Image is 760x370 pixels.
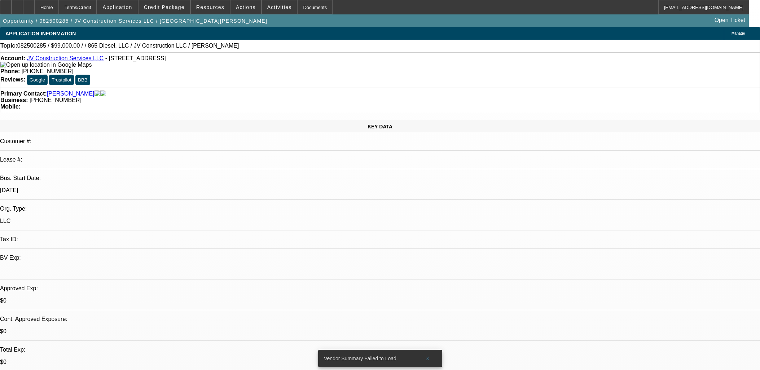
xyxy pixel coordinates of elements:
[30,97,82,103] span: [PHONE_NUMBER]
[191,0,230,14] button: Resources
[230,0,261,14] button: Actions
[27,55,104,61] a: JV Construction Services LLC
[0,103,21,110] strong: Mobile:
[262,0,297,14] button: Activities
[75,75,90,85] button: BBB
[416,352,439,365] button: X
[5,31,76,36] span: APPLICATION INFORMATION
[139,0,190,14] button: Credit Package
[3,18,267,24] span: Opportunity / 082500285 / JV Construction Services LLC / [GEOGRAPHIC_DATA][PERSON_NAME]
[0,62,92,68] img: Open up location in Google Maps
[712,14,748,26] a: Open Ticket
[47,91,95,97] a: [PERSON_NAME]
[0,76,25,83] strong: Reviews:
[22,68,74,74] span: [PHONE_NUMBER]
[0,62,92,68] a: View Google Maps
[0,91,47,97] strong: Primary Contact:
[236,4,256,10] span: Actions
[105,55,166,61] span: - [STREET_ADDRESS]
[732,31,745,35] span: Manage
[100,91,106,97] img: linkedin-icon.png
[0,43,17,49] strong: Topic:
[368,124,392,129] span: KEY DATA
[95,91,100,97] img: facebook-icon.png
[318,350,416,367] div: Vendor Summary Failed to Load.
[49,75,74,85] button: Trustpilot
[17,43,239,49] span: 082500285 / $99,000.00 / / 865 Diesel, LLC / JV Construction LLC / [PERSON_NAME]
[196,4,224,10] span: Resources
[267,4,292,10] span: Activities
[97,0,137,14] button: Application
[426,356,430,361] span: X
[102,4,132,10] span: Application
[0,55,25,61] strong: Account:
[0,68,20,74] strong: Phone:
[27,75,48,85] button: Google
[0,97,28,103] strong: Business:
[144,4,185,10] span: Credit Package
